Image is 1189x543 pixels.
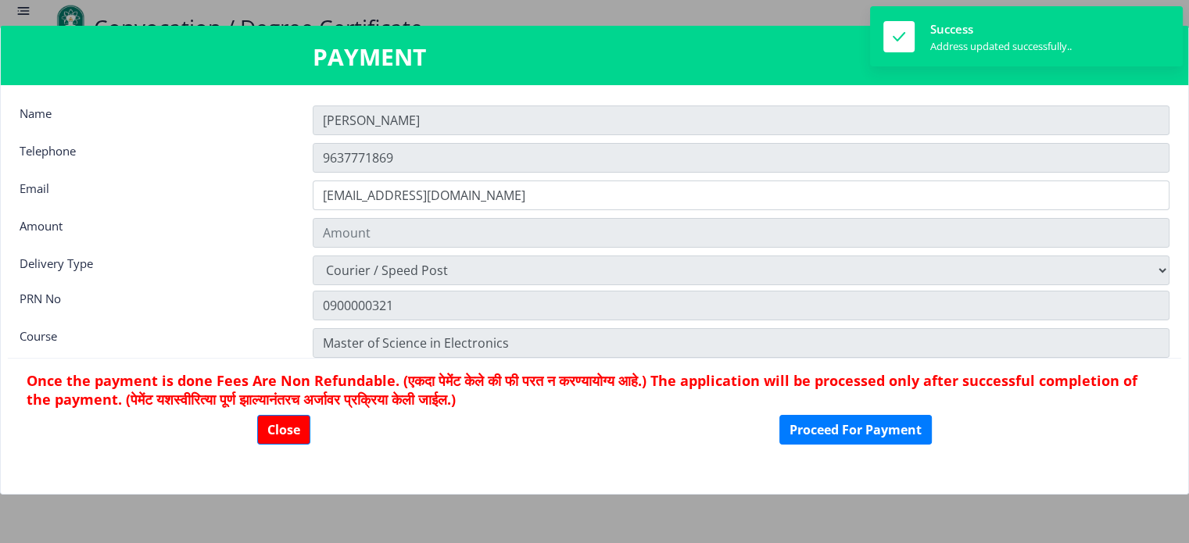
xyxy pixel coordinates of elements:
input: Telephone [313,143,1169,173]
input: Zipcode [313,328,1169,358]
h3: PAYMENT [313,41,876,73]
button: Close [257,415,310,445]
div: Amount [8,218,301,244]
h6: Once the payment is done Fees Are Non Refundable. (एकदा पेमेंट केले की फी परत न करण्यायोग्य आहे.)... [27,371,1162,409]
div: Telephone [8,143,301,169]
input: Zipcode [313,291,1169,320]
div: Delivery Type [8,255,301,281]
div: Address updated successfully.. [930,39,1072,53]
span: Success [930,21,973,37]
input: Name [313,105,1169,135]
button: Proceed For Payment [779,415,932,445]
div: PRN No [8,291,301,316]
input: Amount [313,218,1169,248]
div: Course [8,328,301,354]
div: Name [8,105,301,131]
input: Email [313,180,1169,210]
div: Email [8,180,301,206]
